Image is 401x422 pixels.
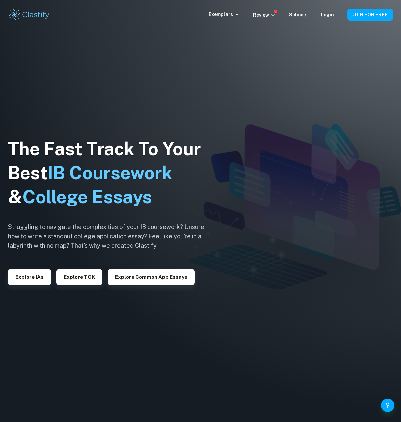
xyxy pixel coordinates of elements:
[347,9,393,21] button: JOIN FOR FREE
[289,12,308,17] a: Schools
[108,273,195,280] a: Explore Common App essays
[321,12,334,17] a: Login
[8,137,215,209] h1: The Fast Track To Your Best &
[8,222,215,250] h6: Struggling to navigate the complexities of your IB coursework? Unsure how to write a standout col...
[8,8,50,21] img: Clastify logo
[56,273,102,280] a: Explore TOK
[8,273,51,280] a: Explore IAs
[56,269,102,285] button: Explore TOK
[108,269,195,285] button: Explore Common App essays
[48,162,172,183] span: IB Coursework
[381,399,394,412] button: Help and Feedback
[22,186,152,207] span: College Essays
[8,269,51,285] button: Explore IAs
[253,11,276,19] p: Review
[209,11,240,18] p: Exemplars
